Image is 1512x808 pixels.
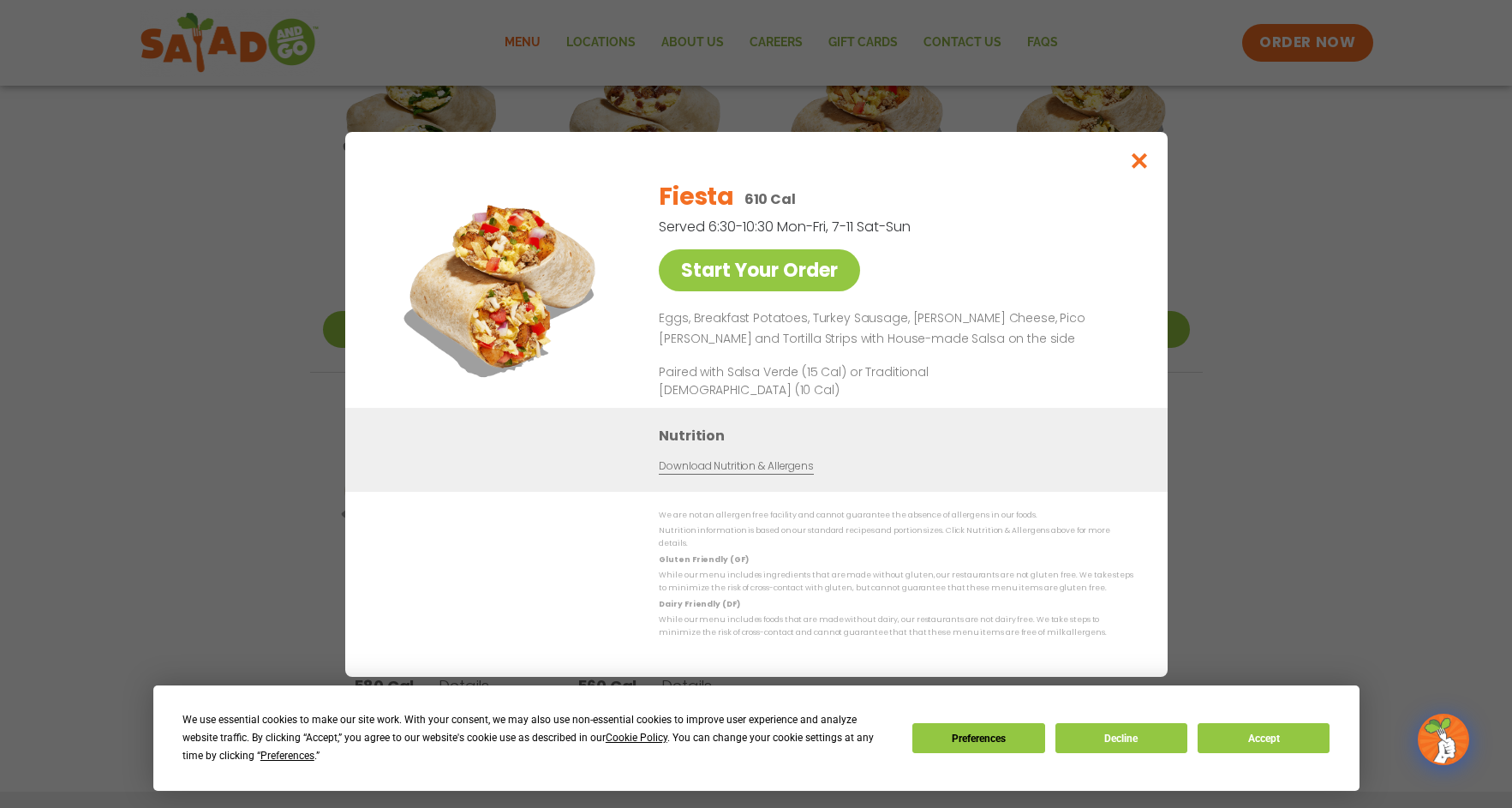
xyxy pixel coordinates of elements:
p: Nutrition information is based on our standard recipes and portion sizes. Click Nutrition & Aller... [659,524,1133,551]
p: While our menu includes ingredients that are made without gluten, our restaurants are not gluten ... [659,569,1133,596]
p: Eggs, Breakfast Potatoes, Turkey Sausage, [PERSON_NAME] Cheese, Pico [PERSON_NAME] and Tortilla S... [659,308,1127,350]
img: wpChatIcon [1419,715,1467,763]
p: Served 6:30-10:30 Mon-Fri, 7-11 Sat-Sun [659,216,1044,237]
span: Preferences [260,750,314,762]
p: 610 Cal [744,189,795,210]
p: We are not an allergen free facility and cannot guarantee the absence of allergens in our foods. [659,509,1133,522]
div: Cookie Consent Prompt [153,685,1360,791]
a: Start Your Order [659,249,860,291]
strong: Gluten Friendly (GF) [659,554,748,564]
h3: Nutrition [659,424,1142,446]
img: Featured product photo for Fiesta [384,166,624,406]
h2: Fiesta [659,179,733,215]
strong: Dairy Friendly (DF) [659,598,739,608]
p: While our menu includes foods that are made without dairy, our restaurants are not dairy free. We... [659,613,1133,640]
button: Accept [1198,723,1330,753]
p: Paired with Salsa Verde (15 Cal) or Traditional [DEMOGRAPHIC_DATA] (10 Cal) [659,362,976,398]
a: Download Nutrition & Allergens [659,458,813,474]
button: Decline [1055,723,1187,753]
button: Close modal [1111,132,1167,189]
div: We use essential cookies to make our site work. With your consent, we may also use non-essential ... [182,711,892,765]
span: Cookie Policy [606,732,667,744]
button: Preferences [912,723,1044,753]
